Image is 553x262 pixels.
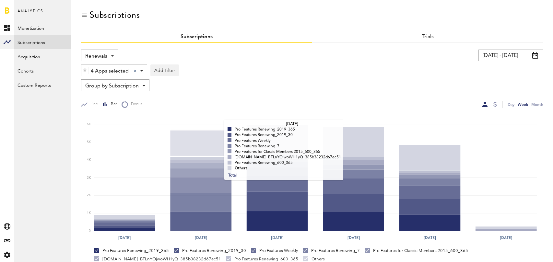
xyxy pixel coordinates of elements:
text: 1K [87,211,91,215]
div: Delete [81,65,88,76]
div: Pro Features Renewing_600_365 [226,256,298,262]
text: 4K [87,158,91,162]
span: Renewals [85,51,107,62]
span: Donut [128,102,142,107]
div: Pro Features for Classic Members 2015_600_365 [365,248,468,254]
div: Pro Features Renewing_7 [303,248,360,254]
a: Cohorts [14,63,71,78]
a: Monetization [14,21,71,35]
div: Pro Features Renewing_2019_365 [94,248,169,254]
div: Others [303,256,325,262]
text: [DATE] [347,235,360,241]
text: 3K [87,176,91,179]
span: Bar [108,102,117,107]
span: 4 Apps selected [91,66,129,77]
text: 5K [87,141,91,144]
text: [DATE] [118,235,131,241]
span: Analytics [18,7,43,21]
div: Month [531,101,543,108]
text: 0 [89,229,91,233]
text: [DATE] [500,235,512,241]
div: [DOMAIN_NAME]_BTLnYOjwoWH1yQ_385b38232d67ec51 [94,256,221,262]
div: Clear [134,70,136,72]
text: [DATE] [271,235,283,241]
a: Trials [422,34,434,40]
span: Line [88,102,98,107]
a: Acquisition [14,49,71,63]
text: 2K [87,194,91,197]
span: Group by Subscription [85,81,139,92]
text: [DATE] [195,235,207,241]
text: 6K [87,123,91,126]
text: [DATE] [424,235,436,241]
div: Week [518,101,528,108]
a: Subscriptions [14,35,71,49]
div: Subscriptions [89,10,140,20]
div: Pro Features Weekly [251,248,298,254]
a: Custom Reports [14,78,71,92]
div: Pro Features Renewing_2019_30 [174,248,246,254]
div: Day [508,101,514,108]
button: Add Filter [150,64,179,76]
img: trash_awesome_blue.svg [83,68,87,73]
a: Subscriptions [181,34,213,40]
